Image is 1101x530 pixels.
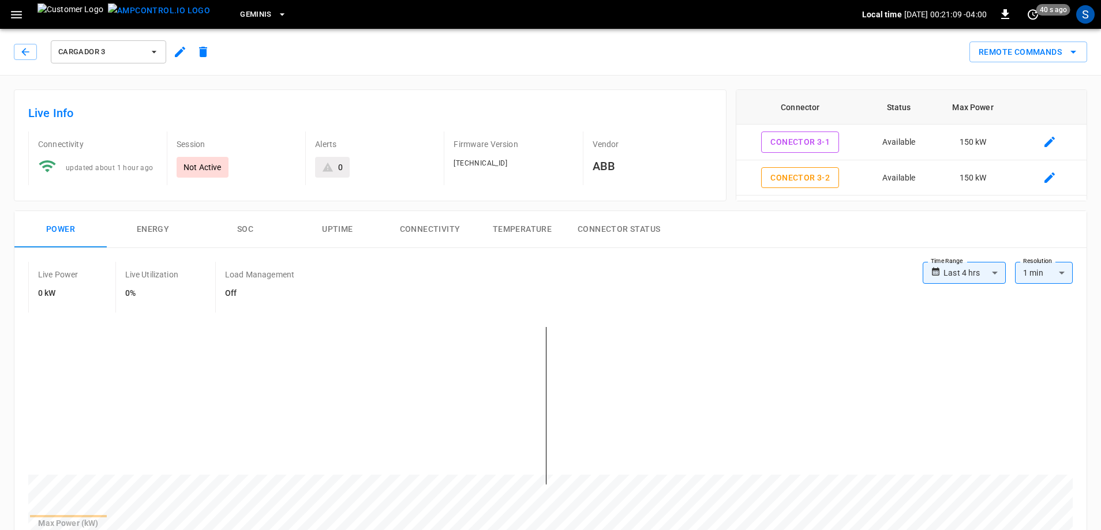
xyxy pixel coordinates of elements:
[240,8,272,21] span: Geminis
[568,211,669,248] button: Connector Status
[1036,4,1070,16] span: 40 s ago
[864,125,933,160] td: Available
[933,90,1013,125] th: Max Power
[736,90,864,125] th: Connector
[933,125,1013,160] td: 150 kW
[38,269,78,280] p: Live Power
[931,257,963,266] label: Time Range
[38,138,158,150] p: Connectivity
[476,211,568,248] button: Temperature
[107,211,199,248] button: Energy
[108,3,210,18] img: ampcontrol.io logo
[862,9,902,20] p: Local time
[125,287,178,300] h6: 0%
[933,160,1013,196] td: 150 kW
[38,287,78,300] h6: 0 kW
[58,46,144,59] span: Cargador 3
[969,42,1087,63] button: Remote Commands
[969,42,1087,63] div: remote commands options
[315,138,435,150] p: Alerts
[1024,5,1042,24] button: set refresh interval
[904,9,987,20] p: [DATE] 00:21:09 -04:00
[454,138,573,150] p: Firmware Version
[736,90,1087,266] table: connector table
[593,138,712,150] p: Vendor
[125,269,178,280] p: Live Utilization
[28,104,712,122] h6: Live Info
[1015,262,1073,284] div: 1 min
[183,161,222,173] p: Not Active
[933,196,1013,231] td: 150 kW
[454,159,507,167] span: [TECHNICAL_ID]
[291,211,384,248] button: Uptime
[338,161,343,173] div: 0
[761,131,839,153] button: Conector 3-1
[1023,257,1052,266] label: Resolution
[384,211,476,248] button: Connectivity
[864,196,933,231] td: Available
[235,3,291,26] button: Geminis
[177,138,296,150] p: Session
[225,269,294,280] p: Load Management
[943,262,1006,284] div: Last 4 hrs
[864,160,933,196] td: Available
[225,287,294,300] h6: Off
[593,157,712,175] h6: ABB
[51,40,166,63] button: Cargador 3
[1076,5,1095,24] div: profile-icon
[199,211,291,248] button: SOC
[864,90,933,125] th: Status
[66,164,153,172] span: updated about 1 hour ago
[761,167,839,189] button: Conector 3-2
[38,3,103,25] img: Customer Logo
[14,211,107,248] button: Power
